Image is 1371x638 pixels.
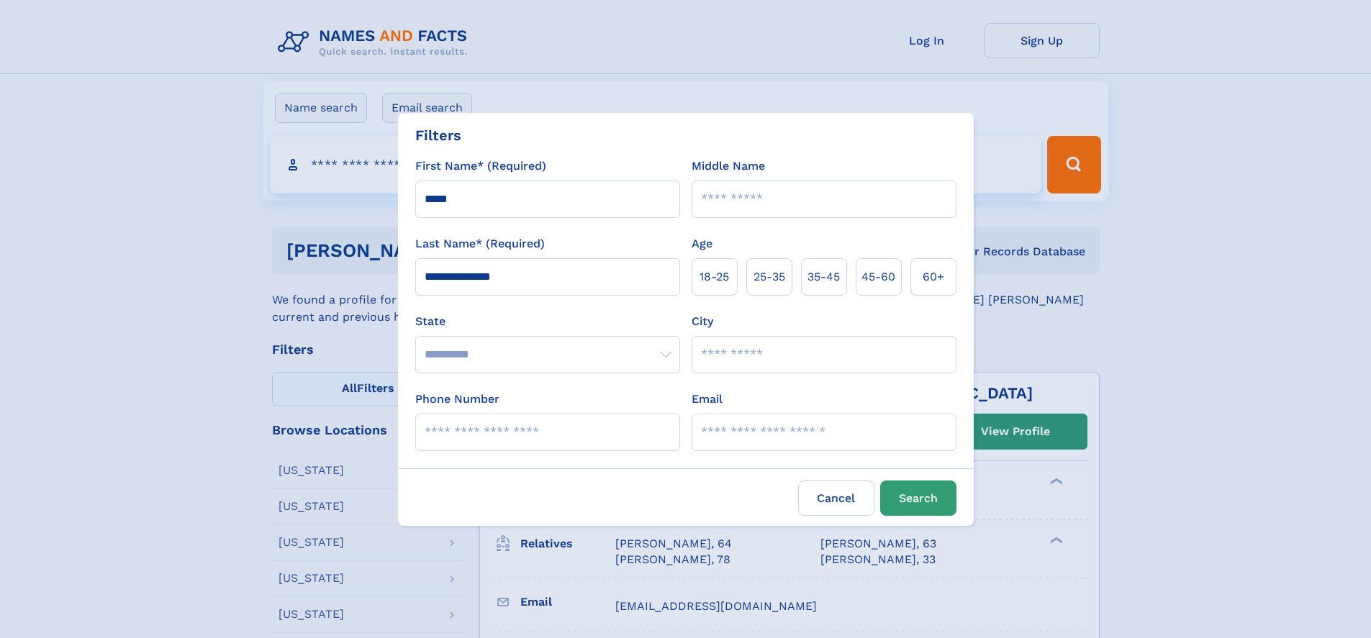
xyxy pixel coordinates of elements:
[415,235,545,252] label: Last Name* (Required)
[754,268,785,286] span: 25‑35
[415,313,680,330] label: State
[700,268,729,286] span: 18‑25
[415,158,546,175] label: First Name* (Required)
[692,235,712,252] label: Age
[798,480,874,516] label: Cancel
[923,268,944,286] span: 60+
[861,268,895,286] span: 45‑60
[692,158,765,175] label: Middle Name
[692,313,713,330] label: City
[807,268,840,286] span: 35‑45
[415,124,461,146] div: Filters
[880,480,956,516] button: Search
[415,391,499,408] label: Phone Number
[692,391,723,408] label: Email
